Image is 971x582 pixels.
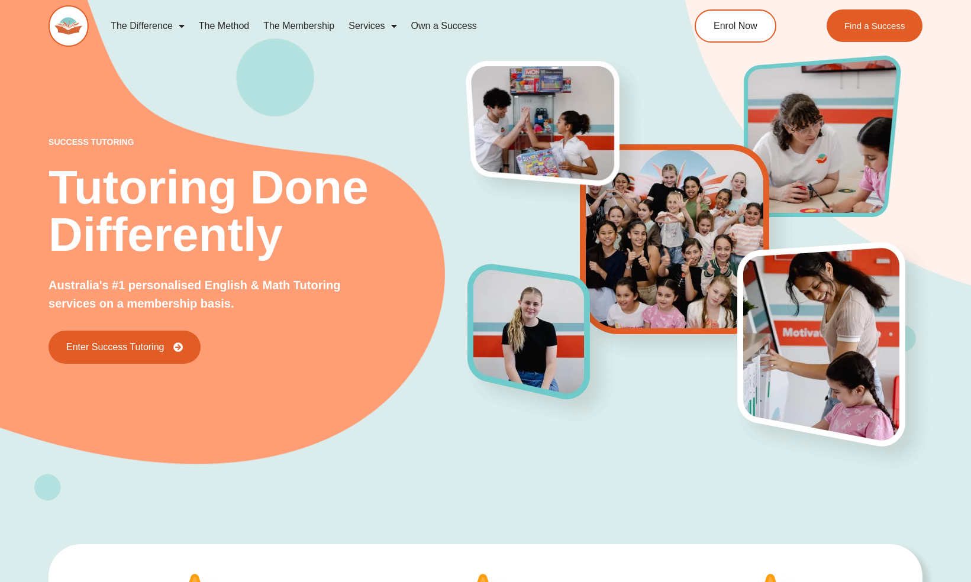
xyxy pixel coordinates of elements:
a: Enrol Now [695,9,776,43]
span: Enrol Now [714,21,757,31]
a: The Method [192,12,256,40]
nav: Menu [104,12,644,40]
a: Services [341,12,404,40]
a: Enter Success Tutoring [49,331,201,364]
a: The Difference [104,12,192,40]
a: The Membership [256,12,341,40]
a: Own a Success [404,12,484,40]
p: Australia's #1 personalised English & Math Tutoring services on a membership basis. [49,276,354,313]
span: Find a Success [844,21,905,30]
span: Enter Success Tutoring [66,342,164,352]
a: Find a Success [826,9,922,42]
p: success tutoring [49,138,468,146]
h2: Tutoring Done Differently [49,164,468,258]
